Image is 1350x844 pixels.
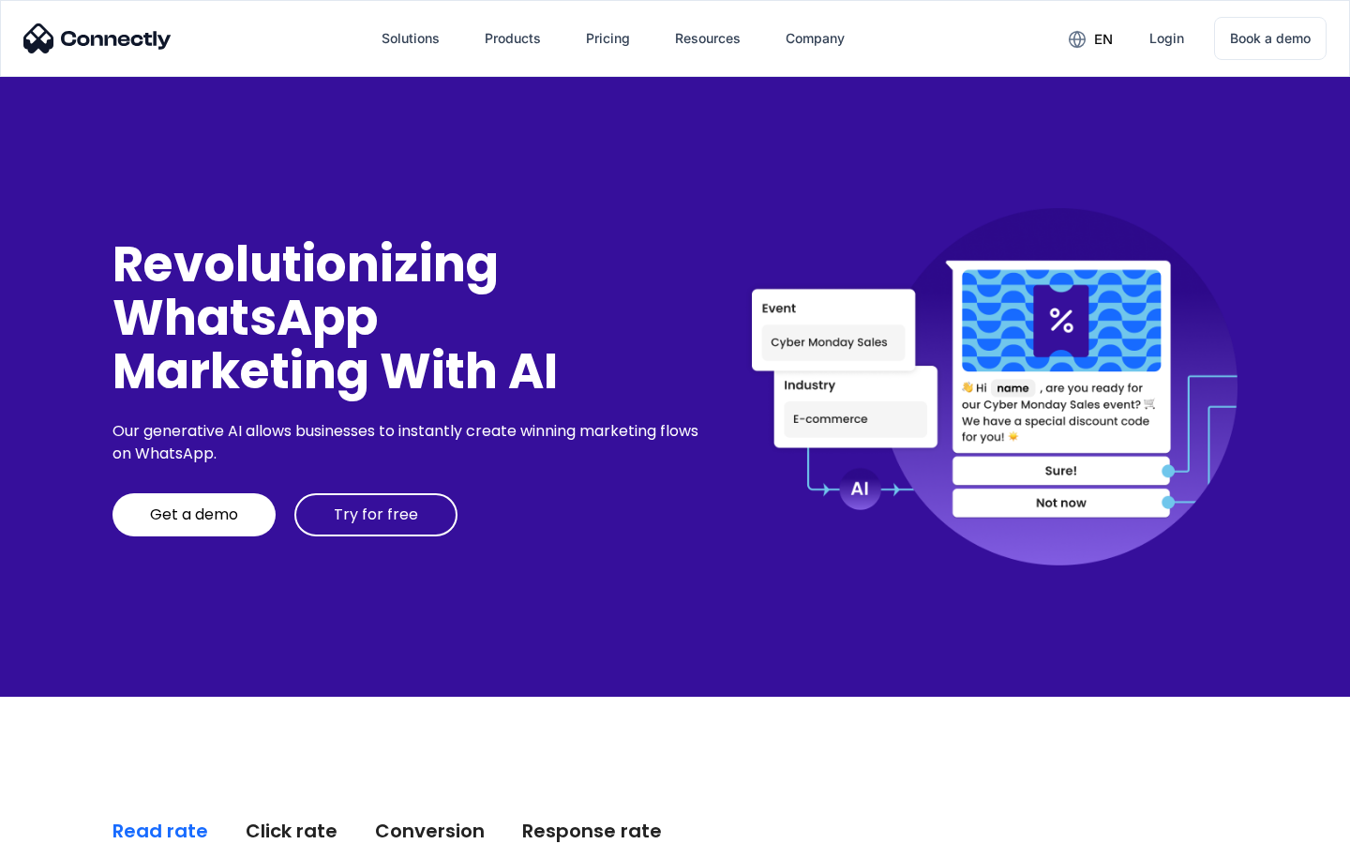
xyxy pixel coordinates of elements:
div: Our generative AI allows businesses to instantly create winning marketing flows on WhatsApp. [112,420,705,465]
div: Products [485,25,541,52]
div: Products [470,16,556,61]
div: Pricing [586,25,630,52]
div: Solutions [367,16,455,61]
a: Try for free [294,493,457,536]
div: en [1094,26,1113,53]
div: Conversion [375,818,485,844]
div: Solutions [382,25,440,52]
div: Resources [660,16,756,61]
img: Connectly Logo [23,23,172,53]
div: Resources [675,25,741,52]
ul: Language list [37,811,112,837]
a: Get a demo [112,493,276,536]
div: Login [1149,25,1184,52]
div: Revolutionizing WhatsApp Marketing With AI [112,237,705,399]
div: Response rate [522,818,662,844]
a: Book a demo [1214,17,1327,60]
div: Company [771,16,860,61]
aside: Language selected: English [19,811,112,837]
div: en [1054,24,1127,53]
div: Try for free [334,505,418,524]
a: Login [1134,16,1199,61]
div: Get a demo [150,505,238,524]
a: Pricing [571,16,645,61]
div: Company [786,25,845,52]
div: Read rate [112,818,208,844]
div: Click rate [246,818,337,844]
